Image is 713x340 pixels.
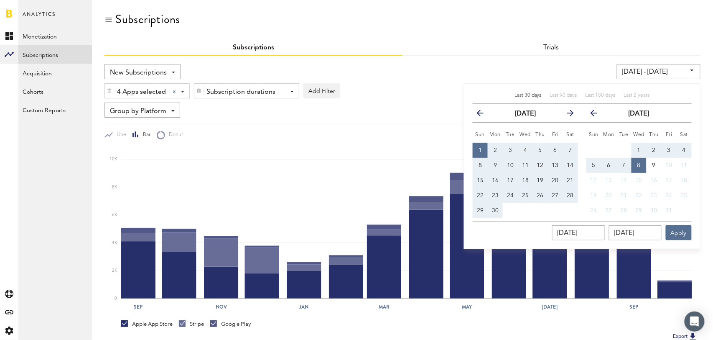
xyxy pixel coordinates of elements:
a: Subscriptions [18,45,92,64]
span: 19 [591,193,597,198]
span: 9 [494,162,497,168]
span: 7 [569,147,572,153]
span: 20 [552,178,559,183]
span: 27 [606,208,612,214]
div: Open Intercom Messenger [685,312,705,332]
span: 13 [552,162,559,168]
span: 24 [666,193,672,198]
a: Monetization [18,27,92,45]
span: 17 [507,178,514,183]
button: 2 [647,143,662,158]
div: Apple App Store [121,320,173,328]
span: 18 [681,178,688,183]
span: Analytics [23,9,56,27]
text: [DATE] [542,304,558,311]
span: 25 [522,193,529,198]
span: 28 [567,193,574,198]
span: 13 [606,178,612,183]
button: 13 [548,158,563,173]
button: 12 [533,158,548,173]
span: 3 [509,147,512,153]
button: Apply [666,225,692,240]
button: 29 [632,203,647,218]
button: 22 [632,188,647,203]
span: 18 [522,178,529,183]
button: 16 [647,173,662,188]
button: 15 [632,173,647,188]
span: 23 [651,193,657,198]
span: 10 [666,162,672,168]
span: 9 [652,162,656,168]
span: 23 [492,193,499,198]
span: 22 [636,193,642,198]
span: 28 [621,208,627,214]
button: 20 [548,173,563,188]
span: 8 [637,162,641,168]
span: 5 [592,162,596,168]
button: 30 [647,203,662,218]
button: 27 [601,203,616,218]
span: 2 [494,147,497,153]
span: 19 [537,178,544,183]
small: Thursday [536,132,545,137]
button: 17 [503,173,518,188]
button: 10 [662,158,677,173]
span: 25 [681,193,688,198]
button: 8 [473,158,488,173]
a: Subscriptions [233,44,274,51]
span: 22 [477,193,484,198]
span: 4 [524,147,527,153]
button: 25 [518,188,533,203]
text: 4K [112,241,117,245]
text: Nov [216,304,227,311]
span: 12 [537,162,544,168]
img: trash_awesome_blue.svg [107,88,112,94]
button: 6 [548,143,563,158]
text: 0 [115,296,117,301]
button: 3 [662,143,677,158]
small: Tuesday [619,132,629,137]
span: 21 [621,193,627,198]
span: Last 180 days [586,93,616,98]
span: 15 [477,178,484,183]
span: 8 [479,162,482,168]
span: Last 30 days [514,93,542,98]
button: Add Filter [303,83,340,98]
button: 21 [563,173,578,188]
button: 25 [677,188,692,203]
input: __/__/____ [552,225,605,240]
text: May [462,304,472,311]
button: 17 [662,173,677,188]
span: 16 [492,178,499,183]
button: 12 [586,173,601,188]
a: Cohorts [18,82,92,100]
span: 3 [667,147,671,153]
button: 24 [503,188,518,203]
button: 4 [518,143,533,158]
button: 5 [586,158,601,173]
div: Delete [194,84,204,98]
small: Wednesday [520,132,531,137]
span: 30 [492,208,499,214]
small: Thursday [649,132,659,137]
span: 6 [607,162,611,168]
span: 27 [552,193,559,198]
button: 29 [473,203,488,218]
button: 5 [533,143,548,158]
span: 11 [522,162,529,168]
small: Friday [666,132,672,137]
button: 28 [616,203,632,218]
button: 4 [677,143,692,158]
button: 9 [488,158,503,173]
div: Stripe [179,320,204,328]
span: 12 [591,178,597,183]
span: 1 [637,147,641,153]
button: 26 [586,203,601,218]
button: 13 [601,173,616,188]
button: 31 [662,203,677,218]
text: Sep [630,304,639,311]
span: 10 [507,162,514,168]
small: Saturday [567,132,575,137]
span: 11 [681,162,688,168]
a: Trials [544,44,559,51]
